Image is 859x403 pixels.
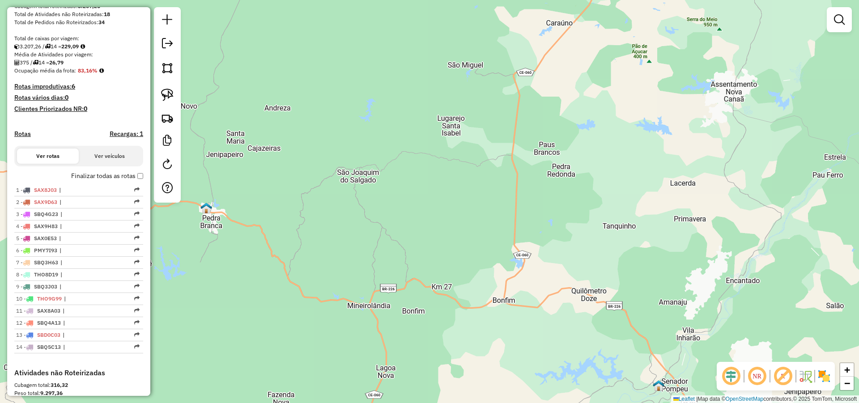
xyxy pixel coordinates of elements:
[200,202,212,214] img: Pedra Branca
[14,369,143,377] h4: Atividades não Roteirizadas
[63,343,104,351] span: |
[134,223,140,229] em: Rota exportada
[772,365,794,387] span: Exibir rótulo
[16,223,58,229] span: 4 -
[45,44,51,49] i: Total de rotas
[158,11,176,31] a: Nova sessão e pesquisa
[37,331,60,338] span: SBD0C03
[60,210,102,218] span: |
[746,365,768,387] span: Ocultar NR
[696,396,697,402] span: |
[34,223,58,229] span: SAX9H83
[37,307,60,314] span: SAX8A03
[134,187,140,192] em: Rota exportada
[34,271,58,278] span: THO8D19
[840,377,854,390] a: Zoom out
[59,234,100,242] span: |
[14,389,143,397] div: Peso total:
[817,369,831,383] img: Exibir/Ocultar setores
[14,60,20,65] i: Total de Atividades
[99,68,104,73] em: Média calculada utilizando a maior ocupação (%Peso ou %Cubagem) de cada rota da sessão. Rotas cro...
[16,344,61,350] span: 14 -
[34,259,58,266] span: SBQ3H63
[84,105,87,113] strong: 0
[16,259,58,266] span: 7 -
[134,344,140,349] em: Rota exportada
[98,19,105,25] strong: 34
[40,390,63,396] strong: 9.297,36
[65,93,68,102] strong: 0
[16,199,57,205] span: 2 -
[16,295,62,302] span: 10 -
[844,378,850,389] span: −
[33,60,38,65] i: Total de rotas
[17,148,79,164] button: Ver rotas
[16,307,60,314] span: 11 -
[51,382,68,388] strong: 316,32
[34,211,58,217] span: SBQ4G23
[134,332,140,337] em: Rota exportada
[34,283,57,290] span: SBQ3J03
[104,11,110,17] strong: 18
[34,247,57,254] span: PMY7I93
[161,89,174,101] img: Selecionar atividades - laço
[134,235,140,241] em: Rota exportada
[61,43,79,50] strong: 229,09
[134,296,140,301] em: Rota exportada
[14,18,143,26] div: Total de Pedidos não Roteirizados:
[726,396,764,402] a: OpenStreetMap
[157,108,177,128] a: Criar rota
[798,369,812,383] img: Fluxo de ruas
[37,295,62,302] span: THO9G99
[16,319,61,326] span: 12 -
[49,59,64,66] strong: 26,79
[63,331,104,339] span: |
[134,320,140,325] em: Rota exportada
[63,307,104,315] span: |
[134,271,140,277] em: Rota exportada
[653,380,664,391] img: Senador Pompeu
[16,271,58,278] span: 8 -
[158,155,176,175] a: Reroteirizar Sessão
[64,295,105,303] span: |
[161,112,174,124] img: Criar rota
[34,235,57,242] span: SAX0E53
[14,42,143,51] div: 3.207,26 / 14 =
[14,105,143,113] h4: Clientes Priorizados NR:
[134,308,140,313] em: Rota exportada
[60,259,102,267] span: |
[14,51,143,59] div: Média de Atividades por viagem:
[134,259,140,265] em: Rota exportada
[134,284,140,289] em: Rota exportada
[16,283,57,290] span: 9 -
[137,173,143,179] input: Finalizar todas as rotas
[78,67,98,74] strong: 83,16%
[134,199,140,204] em: Rota exportada
[671,395,859,403] div: Map data © contributors,© 2025 TomTom, Microsoft
[844,364,850,375] span: +
[158,132,176,152] a: Criar modelo
[134,211,140,216] em: Rota exportada
[134,247,140,253] em: Rota exportada
[63,319,104,327] span: |
[34,199,57,205] span: SAX9D63
[37,319,61,326] span: SBQ4A13
[72,82,75,90] strong: 6
[16,187,57,193] span: 1 -
[60,222,101,230] span: |
[34,187,57,193] span: SAX8J03
[158,34,176,55] a: Exportar sessão
[14,44,20,49] i: Cubagem total roteirizado
[14,10,143,18] div: Total de Atividades não Roteirizadas:
[161,62,174,74] img: Selecionar atividades - polígono
[60,246,101,255] span: |
[14,94,143,102] h4: Rotas vários dias:
[16,247,57,254] span: 6 -
[37,344,61,350] span: SBQ5C13
[59,186,100,194] span: |
[16,235,57,242] span: 5 -
[840,363,854,377] a: Zoom in
[71,171,143,181] label: Finalizar todas as rotas
[720,365,742,387] span: Ocultar deslocamento
[16,211,58,217] span: 3 -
